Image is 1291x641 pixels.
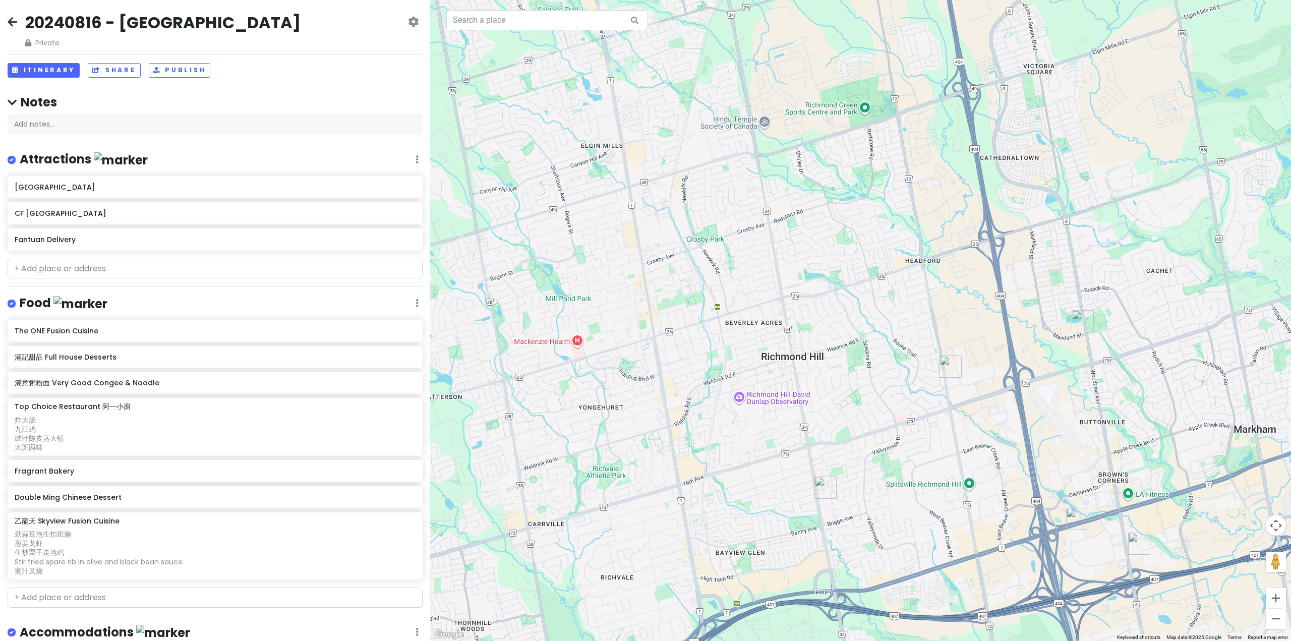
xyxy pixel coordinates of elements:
[25,37,301,48] span: Private
[15,209,416,218] h6: CF [GEOGRAPHIC_DATA]
[15,416,416,452] div: 炸大肠 九江鸡 豉汁陈皮蒸大鳝 大斑两味
[88,63,140,78] button: Share
[15,402,131,411] h6: Top Choice Restaurant 阿一小廚
[433,628,466,641] img: Google
[814,477,837,499] div: The ONE Fusion Cuisine
[1117,634,1160,641] button: Keyboard shortcuts
[8,259,423,279] input: + Add place or address
[15,530,416,575] div: 劲蒜豆泡生扣班腩 葱姜龙虾 生炒栗子走地鸡 Stir fried spare rib in olive and black bean sauce 蜜汁叉烧
[15,183,416,192] h6: [GEOGRAPHIC_DATA]
[1166,634,1221,640] span: Map data ©2025 Google
[8,94,423,110] h4: Notes
[53,296,107,312] img: marker
[1266,609,1286,629] button: Zoom out
[1266,515,1286,536] button: Map camera controls
[1266,588,1286,608] button: Zoom in
[15,353,416,362] h6: 滿記甜品 Full House Desserts
[136,625,190,640] img: marker
[940,356,962,378] div: 滿記甜品 Full House Desserts
[25,12,301,33] h2: 20240816 - [GEOGRAPHIC_DATA]
[1066,508,1088,530] div: Delta Hotels Toronto Markham
[8,63,80,78] button: Itinerary
[15,378,416,387] h6: 滿意粥粉面 Very Good Congee & Noodle
[1072,310,1094,332] div: 滿意粥粉面 Very Good Congee & Noodle
[1227,634,1242,640] a: Terms (opens in new tab)
[20,295,107,312] h4: Food
[149,63,211,78] button: Publish
[1248,634,1288,640] a: Report a map error
[8,588,423,608] input: + Add place or address
[1266,552,1286,572] button: Drag Pegman onto the map to open Street View
[8,114,423,135] div: Add notes...
[94,152,148,168] img: marker
[1128,533,1150,555] div: 乙龍天 Skyview Fusion Cuisine
[446,10,648,30] input: Search a place
[15,516,120,526] h6: 乙龍天 Skyview Fusion Cuisine
[15,326,416,335] h6: The ONE Fusion Cuisine
[15,235,416,244] h6: Fantuan Delivery
[20,624,190,641] h4: Accommodations
[20,151,148,168] h4: Attractions
[433,628,466,641] a: Open this area in Google Maps (opens a new window)
[15,467,416,476] h6: Fragrant Bakery
[15,493,416,502] h6: Double Ming Chinese Dessert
